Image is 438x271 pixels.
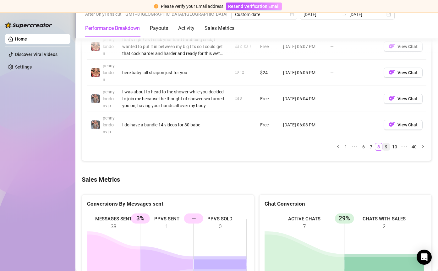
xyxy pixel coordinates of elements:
[244,44,248,48] span: video-camera
[409,143,419,151] li: 40
[397,96,418,101] span: View Chat
[85,9,122,19] span: After OnlyFans cut
[335,143,342,151] button: left
[240,43,242,49] div: 2
[15,36,27,41] a: Home
[390,143,399,150] a: 10
[103,37,115,56] span: pennylondon
[350,143,360,151] span: •••
[342,12,347,17] span: swap-right
[5,22,52,28] img: logo-BBDzfeDw.svg
[383,143,390,150] a: 9
[397,70,418,75] span: View Chat
[87,200,249,208] div: Conversions By Messages sent
[384,45,423,50] a: OFView Chat
[256,60,279,86] td: $24
[103,89,115,108] span: pennylondonvip
[91,42,100,51] img: pennylondon
[367,143,375,151] li: 7
[122,88,227,109] div: I was about to head to the shower while you decided to join me because the thought of shower sex ...
[235,97,239,100] span: picture
[103,115,115,134] span: pennylondonvip
[326,60,380,86] td: —
[397,44,418,49] span: View Chat
[337,145,340,148] span: left
[350,143,360,151] li: Previous 5 Pages
[417,250,432,265] div: Open Intercom Messenger
[399,143,409,151] span: •••
[161,3,223,10] div: Please verify your Email address
[15,64,32,69] a: Settings
[122,121,227,128] div: I do have a bundle 14 videos for 30 babe
[342,12,347,17] span: to
[384,71,423,76] a: OFView Chat
[326,112,380,138] td: —
[349,11,385,18] input: End date
[342,143,349,150] a: 1
[384,124,423,129] a: OFView Chat
[399,143,409,151] li: Next 5 Pages
[410,143,419,150] a: 40
[382,143,390,151] li: 9
[384,41,423,52] button: OFView Chat
[304,11,339,18] input: Start date
[279,86,326,112] td: [DATE] 06:04 PM
[342,143,350,151] li: 1
[389,69,395,75] img: OF
[82,175,432,184] h4: Sales Metrics
[85,25,140,32] div: Performance Breakdown
[335,143,342,151] li: Previous Page
[235,10,293,19] span: Custom date
[91,68,100,77] img: pennylondon
[375,143,382,150] a: 8
[326,86,380,112] td: —
[368,143,375,150] a: 7
[265,200,426,208] div: Chat Conversion
[240,96,242,102] div: 3
[384,120,423,130] button: OFView Chat
[15,52,57,57] a: Discover Viral Videos
[279,112,326,138] td: [DATE] 06:03 PM
[256,34,279,60] td: Free
[226,3,282,10] button: Resend Verification Email
[384,68,423,78] button: OFView Chat
[150,25,168,32] div: Payouts
[389,43,395,49] img: OF
[397,122,418,127] span: View Chat
[249,43,251,49] div: 1
[256,112,279,138] td: Free
[419,143,426,151] li: Next Page
[384,94,423,104] button: OFView Chat
[240,69,244,75] div: 12
[419,143,426,151] button: right
[228,4,280,9] span: Resend Verification Email
[122,36,227,57] div: that's right! as I suck your hard throbbing cock, I wanted to put it in between my big tits so I ...
[421,145,424,148] span: right
[91,94,100,103] img: pennylondonvip
[205,25,234,32] div: Sales Metrics
[91,120,100,129] img: pennylondonvip
[389,95,395,102] img: OF
[178,25,194,32] div: Activity
[235,70,239,74] span: video-camera
[279,34,326,60] td: [DATE] 06:07 PM
[290,13,294,16] span: calendar
[235,44,239,48] span: picture
[122,69,227,76] div: here baby! all strapon just for you
[389,121,395,128] img: OF
[360,143,367,150] a: 6
[256,86,279,112] td: Free
[326,34,380,60] td: —
[384,97,423,102] a: OFView Chat
[154,4,158,8] span: exclamation-circle
[103,63,115,82] span: pennylondon
[279,60,326,86] td: [DATE] 06:05 PM
[125,9,227,19] span: GMT+8 [GEOGRAPHIC_DATA]/[GEOGRAPHIC_DATA]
